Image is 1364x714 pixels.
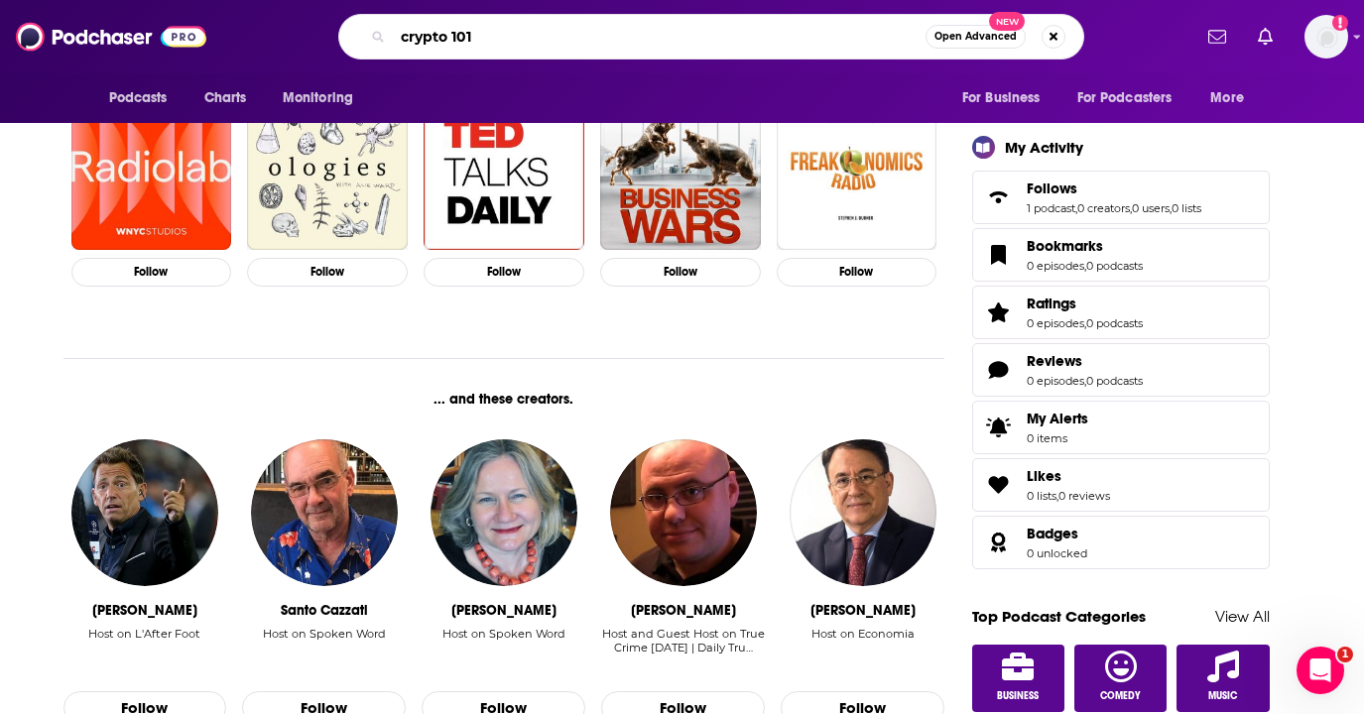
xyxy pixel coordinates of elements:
a: Top Podcast Categories [972,607,1146,626]
img: Di Cousens [431,439,577,586]
img: User Profile [1304,15,1348,59]
img: Business Wars [600,89,761,250]
a: Reviews [1027,352,1143,370]
a: Show notifications dropdown [1200,20,1234,54]
span: More [1210,84,1244,112]
button: open menu [1196,79,1269,117]
button: Follow [600,258,761,287]
span: My Alerts [1027,410,1088,427]
span: Music [1208,690,1237,702]
div: Host on Spoken Word [263,627,386,669]
div: Daniel Riolo [92,602,197,619]
div: Host on Economia [811,627,915,641]
div: Host on Spoken Word [442,627,565,641]
span: Ratings [1027,295,1076,312]
span: Follows [1027,179,1077,197]
svg: Add a profile image [1332,15,1348,31]
a: View All [1215,607,1270,626]
a: 0 unlocked [1027,546,1087,560]
span: Badges [972,516,1270,569]
button: Open AdvancedNew [926,25,1026,49]
span: My Alerts [979,414,1019,441]
div: Di Cousens [451,602,557,619]
iframe: Intercom live chat [1297,647,1344,694]
span: , [1056,489,1058,503]
a: 0 podcasts [1086,316,1143,330]
button: open menu [95,79,193,117]
span: , [1084,259,1086,273]
span: , [1075,201,1077,215]
a: Charts [191,79,259,117]
a: 1 podcast [1027,201,1075,215]
span: Likes [1027,467,1061,485]
div: My Activity [1005,138,1083,157]
span: Podcasts [109,84,168,112]
a: 0 episodes [1027,316,1084,330]
span: , [1130,201,1132,215]
a: Likes [1027,467,1110,485]
span: 0 items [1027,431,1088,445]
span: Comedy [1100,690,1141,702]
button: Follow [247,258,408,287]
img: Daniel Riolo [71,439,218,586]
button: Show profile menu [1304,15,1348,59]
div: Host on Spoken Word [442,627,565,669]
a: 0 creators [1077,201,1130,215]
img: Santo Cazzati [251,439,398,586]
img: João Borges [790,439,936,586]
a: Reviews [979,356,1019,384]
a: Ratings [979,298,1019,326]
img: Tony Brueski [610,439,757,586]
div: João Borges [810,602,916,619]
img: Ologies with Alie Ward [247,89,408,250]
div: Host on L'After Foot [88,627,200,669]
img: Radiolab [71,89,232,250]
div: Santo Cazzati [281,602,368,619]
div: Host on Economia [811,627,915,669]
div: Search podcasts, credits, & more... [338,14,1084,59]
span: For Business [962,84,1041,112]
a: 0 podcasts [1086,374,1143,388]
div: Tony Brueski [631,602,736,619]
span: , [1084,374,1086,388]
img: Podchaser - Follow, Share and Rate Podcasts [16,18,206,56]
a: TED Talks Daily [424,89,584,250]
a: Business [972,645,1065,712]
span: Monitoring [283,84,353,112]
a: Badges [979,529,1019,556]
div: Host and Guest Host on True Crime Today | Daily Tru… [601,627,765,669]
a: 0 reviews [1058,489,1110,503]
button: open menu [948,79,1065,117]
span: Business [997,690,1039,702]
div: ... and these creators. [63,391,945,408]
span: 1 [1337,647,1353,662]
span: Charts [204,84,247,112]
a: Freakonomics Radio [777,89,937,250]
a: Bookmarks [1027,237,1143,255]
a: 0 episodes [1027,374,1084,388]
a: 0 lists [1172,201,1201,215]
a: 0 episodes [1027,259,1084,273]
a: Follows [979,183,1019,211]
a: Bookmarks [979,241,1019,269]
input: Search podcasts, credits, & more... [393,21,926,53]
span: Reviews [1027,352,1082,370]
a: 0 podcasts [1086,259,1143,273]
a: Badges [1027,525,1087,542]
span: New [989,12,1025,31]
a: Comedy [1074,645,1168,712]
button: Follow [777,258,937,287]
a: Ratings [1027,295,1143,312]
a: 0 lists [1027,489,1056,503]
span: Follows [972,171,1270,224]
a: 0 users [1132,201,1170,215]
div: Host and Guest Host on True Crime [DATE] | Daily Tru… [601,627,765,654]
a: Show notifications dropdown [1250,20,1281,54]
span: Badges [1027,525,1078,542]
a: Music [1177,645,1270,712]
